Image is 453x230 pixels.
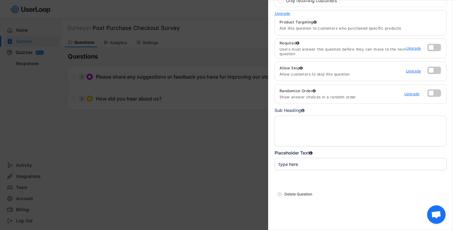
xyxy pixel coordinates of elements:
[280,66,303,71] div: Allow Skip
[280,72,406,77] div: Allow customers to skip this question
[275,150,447,156] div: Placeholder Text
[280,20,446,25] div: Product Targeting
[284,191,444,197] div: Delete Question
[406,68,424,74] a: Upgrade
[280,47,406,56] div: Users must answer this question before they can move to the next question
[275,107,304,114] div: Sub Heading
[406,69,424,73] div: Upgrade
[275,10,293,17] a: Upgrade
[275,12,293,15] div: Upgrade
[404,92,423,96] div: Upgrade
[280,95,404,100] div: Show answer choices in a random order
[406,47,424,50] div: Upgrade
[427,205,446,224] div: Chat öffnen
[280,88,316,93] div: Randomize Order
[406,45,424,51] a: Upgrade
[280,41,300,46] div: Required
[404,91,423,97] a: Upgrade
[280,26,446,31] div: Ask this question to customers who purchased specific products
